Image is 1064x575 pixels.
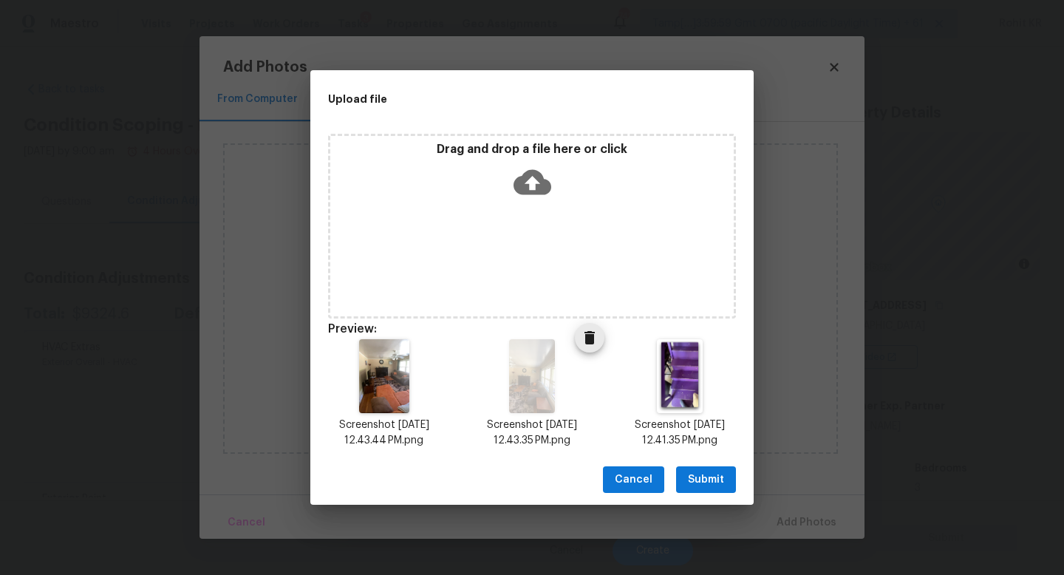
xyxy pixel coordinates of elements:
span: Cancel [615,471,652,489]
p: Screenshot [DATE] 12.41.35 PM.png [624,418,736,449]
p: Screenshot [DATE] 12.43.35 PM.png [476,418,588,449]
button: Cancel [603,466,664,494]
button: Delete [575,323,604,353]
button: Submit [676,466,736,494]
h2: Upload file [328,91,669,107]
span: Submit [688,471,724,489]
img: ATjixHZ7ITQgAAAAAElFTkSuQmCC [509,339,555,413]
p: Screenshot [DATE] 12.43.44 PM.png [328,418,440,449]
img: BXZGAD2+28JIAAAAAElFTkSuQmCC [359,339,409,413]
img: zb0uw+QOstMAAAAASUVORK5CYII= [657,339,703,413]
p: Drag and drop a file here or click [330,142,734,157]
